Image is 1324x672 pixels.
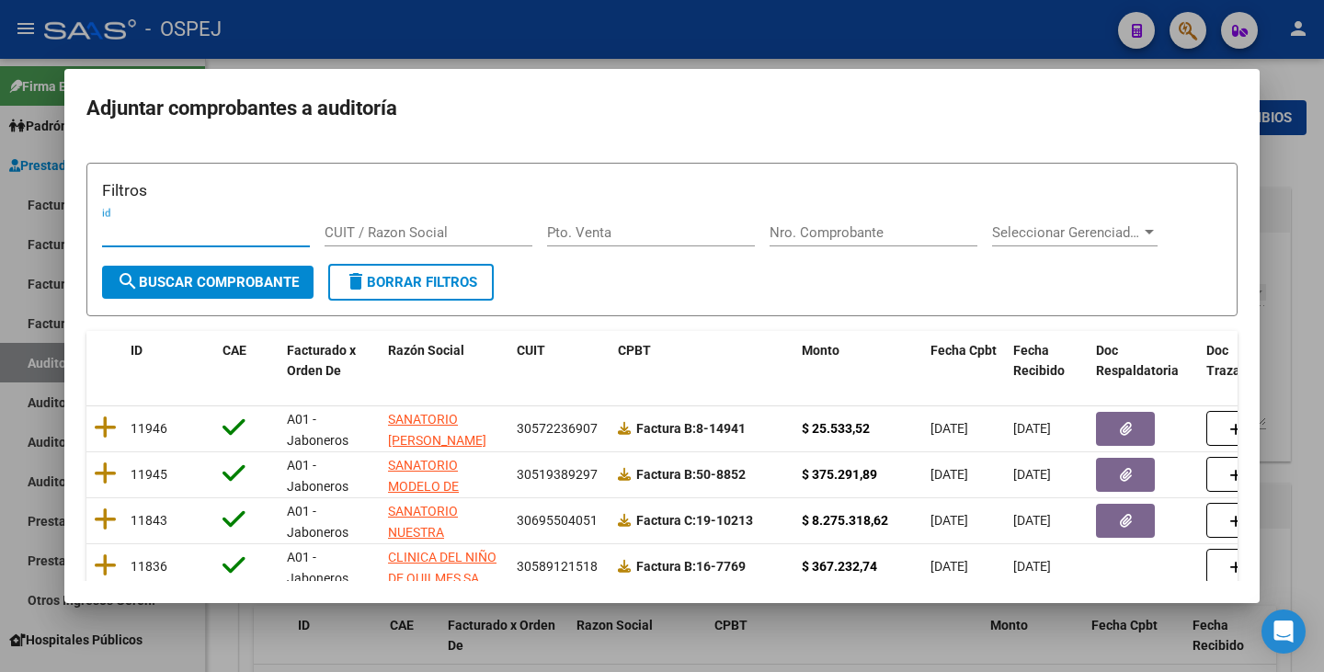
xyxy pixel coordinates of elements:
[611,331,794,392] datatable-header-cell: CPBT
[131,467,167,482] span: 11945
[1261,609,1306,654] div: Open Intercom Messenger
[102,178,1222,202] h3: Filtros
[287,412,348,448] span: A01 - Jaboneros
[131,343,143,358] span: ID
[802,343,839,358] span: Monto
[131,513,167,528] span: 11843
[388,412,501,510] span: SANATORIO [PERSON_NAME] SOCIEDAD DE RESPONSABILIDAD LIMITADA
[1013,467,1051,482] span: [DATE]
[388,550,496,586] span: CLINICA DEL NIÑO DE QUILMES SA
[123,331,215,392] datatable-header-cell: ID
[517,343,545,358] span: CUIT
[131,559,167,574] span: 11836
[388,504,496,581] span: SANATORIO NUESTRA [PERSON_NAME] S A
[86,91,1238,126] h2: Adjuntar comprobantes a auditoría
[102,266,314,299] button: Buscar Comprobante
[345,274,477,290] span: Borrar Filtros
[517,421,598,436] span: 30572236907
[287,458,348,494] span: A01 - Jaboneros
[618,343,651,358] span: CPBT
[930,513,968,528] span: [DATE]
[517,467,598,482] span: 30519389297
[636,467,746,482] strong: 50-8852
[1199,331,1309,392] datatable-header-cell: Doc Trazabilidad
[1013,513,1051,528] span: [DATE]
[517,559,598,574] span: 30589121518
[223,343,246,358] span: CAE
[1013,421,1051,436] span: [DATE]
[930,467,968,482] span: [DATE]
[1089,331,1199,392] datatable-header-cell: Doc Respaldatoria
[802,513,888,528] strong: $ 8.275.318,62
[636,513,696,528] span: Factura C:
[328,264,494,301] button: Borrar Filtros
[802,559,877,574] strong: $ 367.232,74
[1096,343,1179,379] span: Doc Respaldatoria
[930,343,997,358] span: Fecha Cpbt
[215,331,280,392] datatable-header-cell: CAE
[517,513,598,528] span: 30695504051
[388,343,464,358] span: Razón Social
[636,421,696,436] span: Factura B:
[509,331,611,392] datatable-header-cell: CUIT
[287,550,348,586] span: A01 - Jaboneros
[345,270,367,292] mat-icon: delete
[794,331,923,392] datatable-header-cell: Monto
[1206,343,1281,379] span: Doc Trazabilidad
[381,331,509,392] datatable-header-cell: Razón Social
[131,421,167,436] span: 11946
[802,421,870,436] strong: $ 25.533,52
[923,331,1006,392] datatable-header-cell: Fecha Cpbt
[992,224,1141,241] span: Seleccionar Gerenciador
[930,559,968,574] span: [DATE]
[636,421,746,436] strong: 8-14941
[388,458,462,515] span: SANATORIO MODELO DE CASEROS SA
[1013,559,1051,574] span: [DATE]
[117,274,299,290] span: Buscar Comprobante
[636,559,696,574] span: Factura B:
[930,421,968,436] span: [DATE]
[636,467,696,482] span: Factura B:
[1006,331,1089,392] datatable-header-cell: Fecha Recibido
[117,270,139,292] mat-icon: search
[636,559,746,574] strong: 16-7769
[287,504,348,540] span: A01 - Jaboneros
[636,513,753,528] strong: 19-10213
[1013,343,1065,379] span: Fecha Recibido
[280,331,381,392] datatable-header-cell: Facturado x Orden De
[802,467,877,482] strong: $ 375.291,89
[287,343,356,379] span: Facturado x Orden De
